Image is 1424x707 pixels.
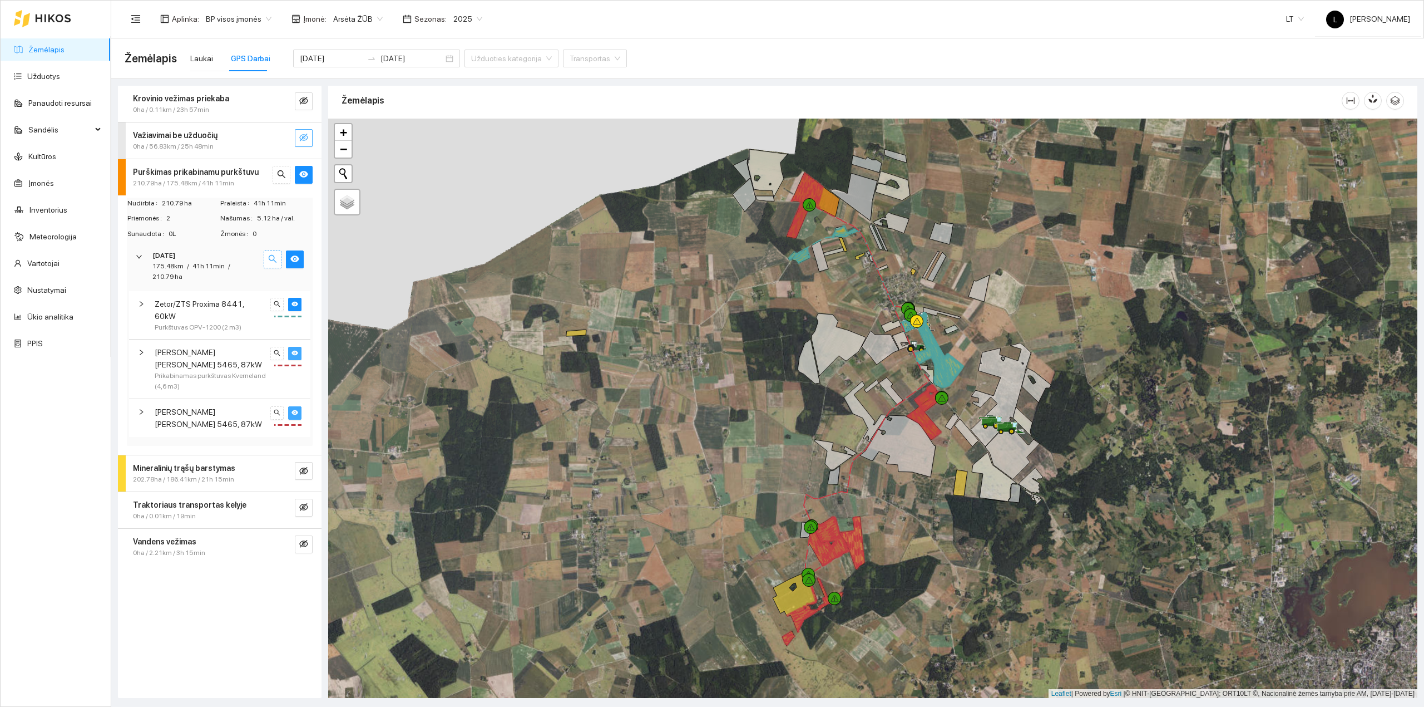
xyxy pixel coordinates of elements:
strong: Traktoriaus transportas kelyje [133,500,246,509]
span: search [274,301,280,308]
span: right [138,301,145,307]
strong: Važiavimai be užduočių [133,131,217,140]
strong: Mineralinių trąšų barstymas [133,464,235,473]
button: Initiate a new search [335,165,352,182]
div: [DATE]175.48km/41h 11min/210.79 hasearcheye [127,244,313,289]
a: Layers [335,190,359,214]
span: Nudirbta [127,198,162,209]
span: search [268,254,277,265]
span: Priemonės [127,213,166,224]
span: Sandėlis [28,119,92,141]
div: Laukai [190,52,213,65]
div: Zetor/ZTS Proxima 8441, 60kWPurkštuvas OPV-1200 (2 m3)searcheye [129,291,310,340]
span: 202.78ha / 186.41km / 21h 15min [133,474,234,485]
input: Pradžios data [300,52,363,65]
span: | [1124,690,1125,698]
div: Žemėlapis [342,85,1342,116]
span: 0L [169,229,219,239]
div: Mineralinių trąšų barstymas202.78ha / 186.41km / 21h 15mineye-invisible [118,455,322,492]
div: Purškimas prikabinamu purkštuvu210.79ha / 175.48km / 41h 11minsearcheye [118,159,322,195]
strong: [DATE] [152,252,175,259]
span: swap-right [367,54,376,63]
a: PPIS [27,339,43,348]
span: calendar [403,14,412,23]
span: − [340,142,347,156]
button: search [270,406,284,420]
span: 2025 [453,11,482,27]
span: Arsėta ŽŪB [333,11,383,27]
span: eye-invisible [299,467,308,477]
button: search [264,251,281,268]
span: Įmonė : [303,13,327,25]
span: 2 [166,213,219,224]
div: Traktoriaus transportas kelyje0ha / 0.01km / 19mineye-invisible [118,492,322,528]
span: eye-invisible [299,503,308,513]
span: 0 [253,229,312,239]
span: eye [299,170,308,180]
button: search [270,298,284,311]
span: / [187,262,189,270]
span: eye [290,254,299,265]
button: column-width [1342,92,1359,110]
button: eye [288,347,301,360]
span: eye [291,301,298,308]
span: BP visos įmonės [206,11,271,27]
span: Zetor/ZTS Proxima 8441, 60kW [155,298,266,322]
div: GPS Darbai [231,52,270,65]
span: search [274,350,280,357]
span: eye-invisible [299,539,308,550]
span: 0ha / 0.11km / 23h 57min [133,105,209,115]
div: | Powered by © HNIT-[GEOGRAPHIC_DATA]; ORT10LT ©, Nacionalinė žemės tarnyba prie AM, [DATE]-[DATE] [1049,689,1417,699]
span: 175.48km [152,262,184,270]
span: 41h 11min [192,262,225,270]
strong: Purškimas prikabinamu purkštuvu [133,168,259,176]
button: eye-invisible [295,92,313,110]
button: eye-invisible [295,536,313,553]
input: Pabaigos data [380,52,443,65]
span: LT [1286,11,1304,27]
span: / [228,262,230,270]
span: eye-invisible [299,96,308,107]
span: eye [291,409,298,417]
a: Panaudoti resursai [28,99,92,107]
span: 210.79 ha [152,273,182,281]
div: Krovinio vežimas priekaba0ha / 0.11km / 23h 57mineye-invisible [118,86,322,122]
a: Zoom out [335,141,352,158]
span: 0ha / 2.21km / 3h 15min [133,548,205,558]
span: 41h 11min [254,198,312,209]
a: Ūkio analitika [27,312,73,321]
button: eye [295,166,313,184]
button: eye-invisible [295,499,313,517]
a: Vartotojai [27,259,60,268]
button: eye [286,251,304,268]
span: 0ha / 56.83km / 25h 48min [133,141,214,152]
span: search [277,170,286,180]
button: eye [288,406,301,420]
span: right [136,253,142,260]
button: search [273,166,290,184]
span: right [138,349,145,356]
div: Važiavimai be užduočių0ha / 56.83km / 25h 48mineye-invisible [118,122,322,159]
button: eye [288,298,301,311]
strong: Krovinio vežimas priekaba [133,94,229,103]
a: Leaflet [1051,690,1071,698]
div: Vandens vežimas0ha / 2.21km / 3h 15mineye-invisible [118,529,322,565]
span: search [274,409,280,417]
span: Žemėlapis [125,50,177,67]
button: eye-invisible [295,462,313,480]
div: [PERSON_NAME] [PERSON_NAME] 5465, 87kWPrikabinamas purkštuvas Kverneland (4,6 m3)searcheye [129,340,310,399]
span: [PERSON_NAME] [PERSON_NAME] 5465, 87kW [155,346,266,371]
a: Žemėlapis [28,45,65,54]
span: eye [291,350,298,357]
span: column-width [1342,96,1359,105]
span: Sunaudota [127,229,169,239]
span: Našumas [220,213,257,224]
span: eye-invisible [299,133,308,144]
span: right [138,409,145,415]
span: menu-fold [131,14,141,24]
span: layout [160,14,169,23]
a: Esri [1110,690,1122,698]
span: [PERSON_NAME] [1326,14,1410,23]
a: Nustatymai [27,286,66,294]
a: Kultūros [28,152,56,161]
